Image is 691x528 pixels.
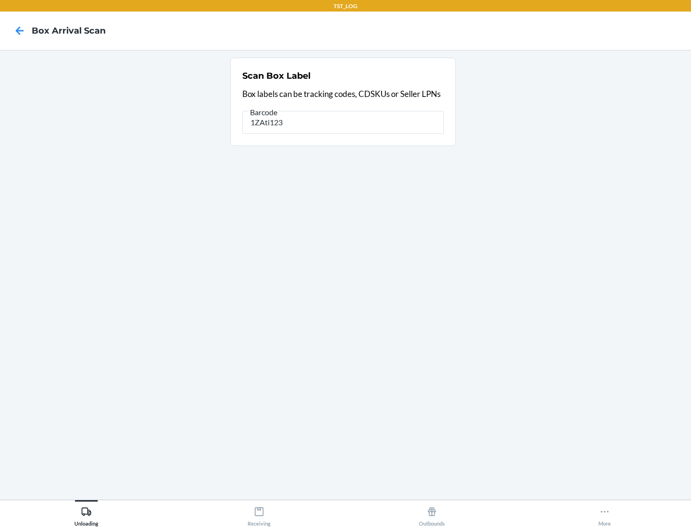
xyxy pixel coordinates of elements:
[242,88,444,100] p: Box labels can be tracking codes, CDSKUs or Seller LPNs
[74,503,98,527] div: Unloading
[518,500,691,527] button: More
[419,503,445,527] div: Outbounds
[173,500,345,527] button: Receiving
[345,500,518,527] button: Outbounds
[242,111,444,134] input: Barcode
[248,503,271,527] div: Receiving
[598,503,611,527] div: More
[32,24,106,37] h4: Box Arrival Scan
[249,108,279,117] span: Barcode
[242,70,310,82] h2: Scan Box Label
[334,2,357,11] p: TST_LOG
